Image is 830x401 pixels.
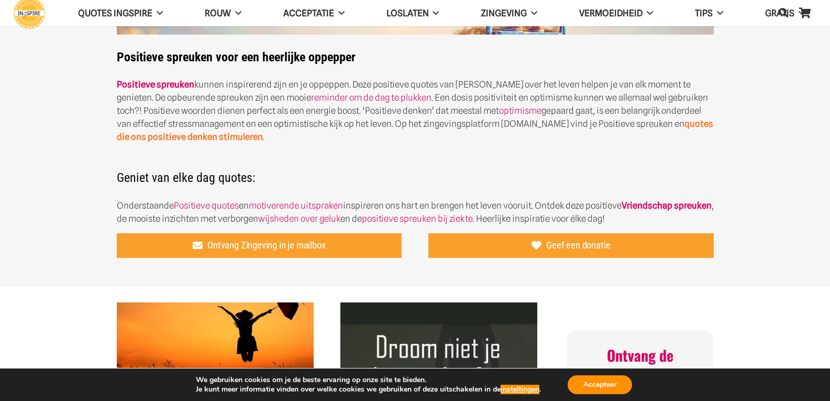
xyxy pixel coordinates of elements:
[428,233,714,258] a: Geef een donatie
[196,375,541,385] p: We gebruiken cookies om je de beste ervaring op onze site te bieden.
[205,8,231,18] span: ROUW
[605,344,675,385] span: Ontvang de Nieuwsbrief
[249,200,343,211] a: motiverende uitspraken
[78,8,152,18] span: QUOTES INGSPIRE
[258,213,340,224] a: wijsheden over geluk
[117,302,314,372] img: Spreuken quotes en wijsheden over Geluk - ingspire
[117,157,714,186] h2: Geniet van elke dag quotes:
[283,8,334,18] span: Acceptatie
[501,385,539,394] button: instellingen
[499,105,541,116] a: optimisme
[765,8,794,18] span: GRATIS
[481,8,527,18] span: Zingeving
[117,304,314,314] a: Op elk moment in ons leven hebben we een mogelijkheid om voor vrolijkheid te kiezen
[695,8,713,18] span: TIPS
[117,199,714,225] p: Onderstaande en inspireren ons hart en brengen het leven vooruit. Ontdek deze positieve , de mooi...
[207,240,325,251] span: Ontvang Zingeving in je mailbox
[568,375,632,394] button: Accepteer
[362,213,473,224] a: positieve spreuken bij ziekte
[311,92,431,103] a: reminder om de dag te plukken
[174,200,239,211] a: Positieve quotes
[196,385,541,394] p: Je kunt meer informatie vinden over welke cookies we gebruiken of deze uitschakelen in de .
[117,78,714,144] p: kunnen inspirerend zijn en je oppeppen. Deze positieve quotes van [PERSON_NAME] over het leven he...
[546,240,610,251] span: Geef een donatie
[340,304,537,314] a: Spreuk – Droom niet je leven… Leef je dromen
[622,200,712,211] a: Vriendschap spreuken
[579,8,643,18] span: VERMOEIDHEID
[386,8,429,18] span: Loslaten
[773,1,794,26] a: Zoeken
[117,79,194,90] a: Positieve spreuken
[117,233,402,258] a: Ontvang Zingeving in je mailbox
